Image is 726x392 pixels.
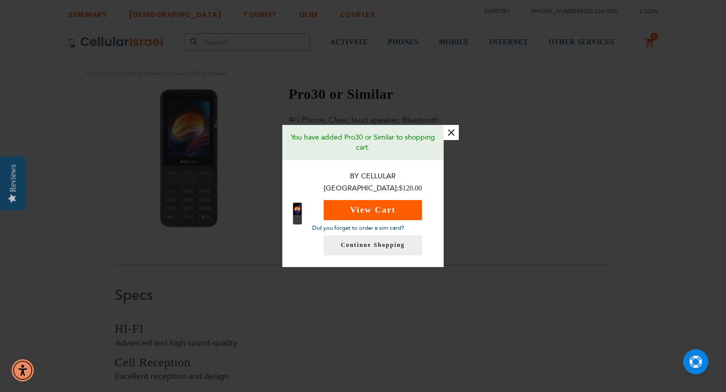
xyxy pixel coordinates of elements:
[324,200,422,220] button: View Cart
[324,235,422,255] a: Continue Shopping
[12,359,34,381] div: Accessibility Menu
[399,184,422,192] span: $120.00
[312,170,434,195] p: By Cellular [GEOGRAPHIC_DATA]:
[444,125,459,140] button: ×
[9,164,18,192] div: Reviews
[290,133,436,153] p: You have added Pro30 or Similar to shopping cart.
[312,224,404,232] a: Did you forget to order a sim card?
